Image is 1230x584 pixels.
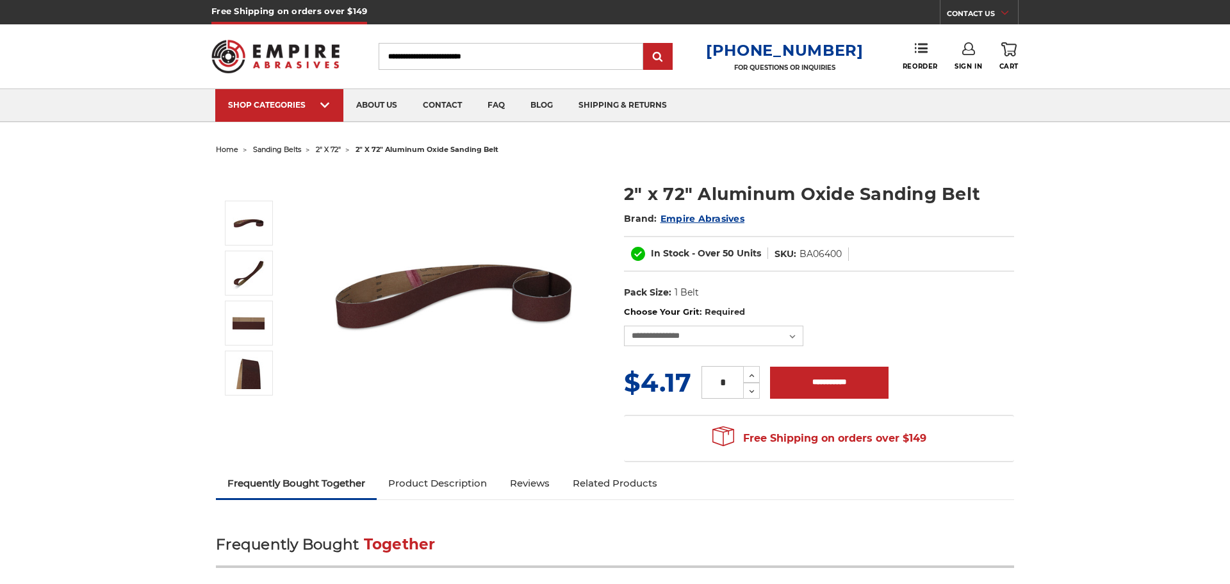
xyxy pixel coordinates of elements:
span: Brand: [624,213,657,224]
dd: 1 Belt [675,286,699,299]
span: - Over [692,247,720,259]
a: 2" x 72" [316,145,341,154]
span: Together [364,535,436,553]
a: Cart [999,42,1019,71]
img: Empire Abrasives [211,31,340,81]
span: Reorder [903,62,938,71]
a: Frequently Bought Together [216,469,377,497]
span: Frequently Bought [216,535,359,553]
span: Cart [999,62,1019,71]
a: blog [518,89,566,122]
a: sanding belts [253,145,301,154]
span: In Stock [651,247,689,259]
span: Free Shipping on orders over $149 [712,426,926,451]
dt: SKU: [775,247,796,261]
img: 2" x 72" Aluminum Oxide Pipe Sanding Belt [326,168,582,424]
a: Product Description [377,469,498,497]
input: Submit [645,44,671,70]
a: [PHONE_NUMBER] [706,41,864,60]
a: contact [410,89,475,122]
a: Empire Abrasives [660,213,744,224]
span: 2" x 72" aluminum oxide sanding belt [356,145,498,154]
p: FOR QUESTIONS OR INQUIRIES [706,63,864,72]
a: faq [475,89,518,122]
img: 2" x 72" AOX Sanding Belt [233,307,265,339]
a: home [216,145,238,154]
img: 2" x 72" Aluminum Oxide Pipe Sanding Belt [233,207,265,239]
h1: 2" x 72" Aluminum Oxide Sanding Belt [624,181,1014,206]
a: Related Products [561,469,669,497]
label: Choose Your Grit: [624,306,1014,319]
dd: BA06400 [799,247,842,261]
a: about us [343,89,410,122]
span: $4.17 [624,367,691,398]
span: Sign In [955,62,982,71]
img: 2" x 72" - Aluminum Oxide Sanding Belt [233,357,265,389]
a: shipping & returns [566,89,680,122]
a: Reviews [498,469,561,497]
div: SHOP CATEGORIES [228,100,331,110]
dt: Pack Size: [624,286,671,299]
img: 2" x 72" Aluminum Oxide Sanding Belt [233,257,265,289]
span: Units [737,247,761,259]
a: Reorder [903,42,938,70]
span: 50 [723,247,734,259]
a: CONTACT US [947,6,1018,24]
small: Required [705,306,745,317]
